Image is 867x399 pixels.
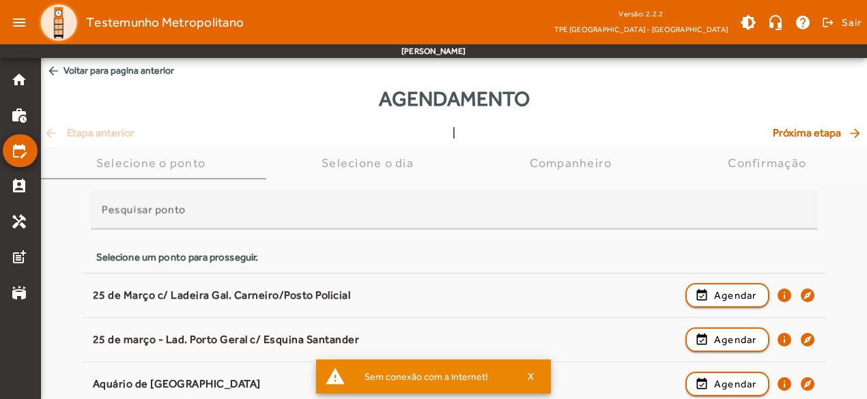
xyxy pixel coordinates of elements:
[325,366,345,387] mat-icon: warning
[685,327,769,352] button: Agendar
[685,283,769,308] button: Agendar
[453,125,455,141] span: |
[322,156,419,170] div: Selecione o dia
[714,331,757,348] span: Agendar
[799,376,816,392] mat-icon: explore
[33,2,244,43] a: Testemunho Metropolitano
[776,376,793,392] mat-icon: info
[848,126,864,140] mat-icon: arrow_forward
[11,249,27,265] mat-icon: post_add
[842,12,862,33] span: Sair
[46,64,60,78] mat-icon: arrow_back
[86,12,244,33] span: Testemunho Metropolitano
[5,9,33,36] mat-icon: menu
[93,377,679,391] div: Aquário de [GEOGRAPHIC_DATA]
[11,213,27,230] mat-icon: handyman
[728,156,812,170] div: Confirmação
[820,12,862,33] button: Sair
[554,23,728,36] span: TPE [GEOGRAPHIC_DATA] - [GEOGRAPHIC_DATA]
[714,287,757,304] span: Agendar
[528,370,535,383] span: X
[38,2,79,43] img: Logo TPE
[11,143,27,159] mat-icon: edit_calendar
[41,58,867,83] span: Voltar para pagina anterior
[11,178,27,194] mat-icon: perm_contact_calendar
[714,376,757,392] span: Agendar
[96,250,812,265] div: Selecione um ponto para prosseguir.
[102,203,186,216] mat-label: Pesquisar ponto
[93,289,679,303] div: 25 de Março c/ Ladeira Gal. Carneiro/Posto Policial
[773,125,864,141] span: Próxima etapa
[11,107,27,123] mat-icon: work_history
[11,284,27,301] mat-icon: stadium
[11,72,27,88] mat-icon: home
[799,331,816,348] mat-icon: explore
[776,331,793,348] mat-icon: info
[514,370,548,383] button: X
[554,5,728,23] div: Versão: 2.2.2
[93,333,679,347] div: 25 de março - Lad. Porto Geral c/ Esquina Santander
[354,367,514,386] div: Sem conexão com a internet!
[96,156,211,170] div: Selecione o ponto
[776,287,793,304] mat-icon: info
[530,156,618,170] div: Companheiro
[799,287,816,304] mat-icon: explore
[685,372,769,396] button: Agendar
[379,83,530,114] span: Agendamento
